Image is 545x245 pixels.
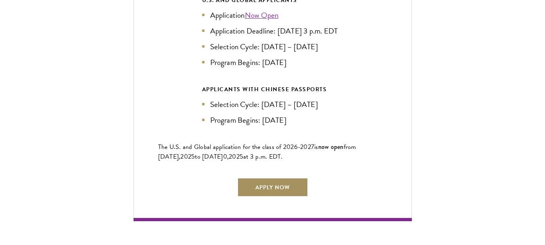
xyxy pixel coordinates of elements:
[195,152,223,161] span: to [DATE]
[240,152,243,161] span: 5
[294,142,298,152] span: 6
[314,142,318,152] span: is
[223,152,227,161] span: 0
[245,9,279,21] a: Now Open
[298,142,311,152] span: -202
[158,142,356,161] span: from [DATE],
[318,142,344,151] span: now open
[237,178,308,197] a: Apply Now
[158,142,294,152] span: The U.S. and Global application for the class of 202
[227,152,229,161] span: ,
[229,152,240,161] span: 202
[180,152,191,161] span: 202
[202,98,343,110] li: Selection Cycle: [DATE] – [DATE]
[202,57,343,68] li: Program Begins: [DATE]
[243,152,283,161] span: at 3 p.m. EDT.
[191,152,195,161] span: 5
[311,142,314,152] span: 7
[202,25,343,37] li: Application Deadline: [DATE] 3 p.m. EDT
[202,114,343,126] li: Program Begins: [DATE]
[202,41,343,52] li: Selection Cycle: [DATE] – [DATE]
[202,84,343,94] div: APPLICANTS WITH CHINESE PASSPORTS
[202,9,343,21] li: Application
